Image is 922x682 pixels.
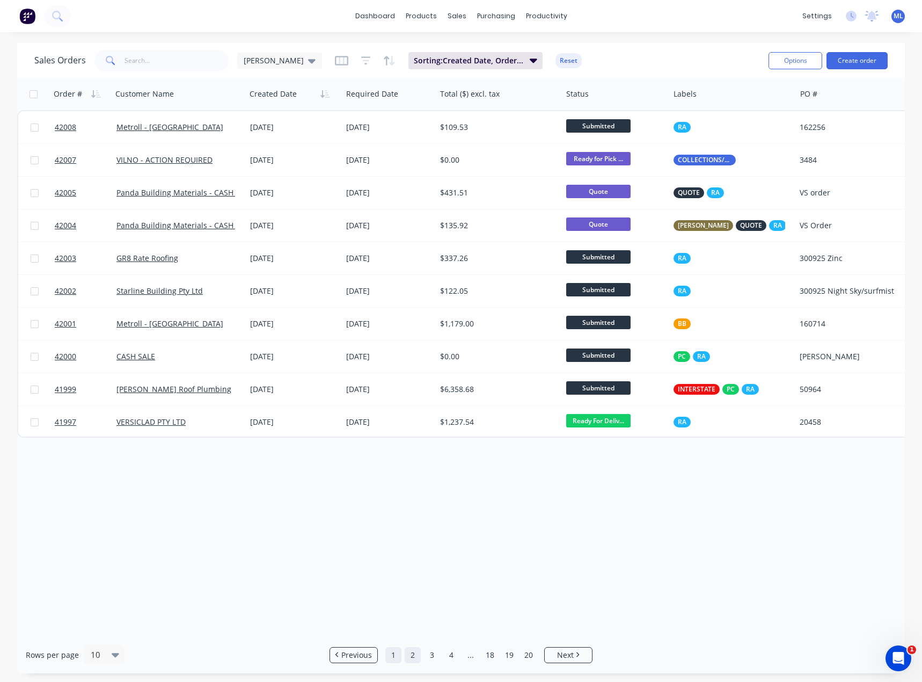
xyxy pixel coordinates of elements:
[116,155,213,165] a: VILNO - ACTION REQUIRED
[800,89,817,99] div: PO #
[346,89,398,99] div: Required Date
[440,220,552,231] div: $135.92
[440,122,552,133] div: $109.53
[55,220,76,231] span: 42004
[55,144,116,176] a: 42007
[55,177,116,209] a: 42005
[463,647,479,663] a: Jump forward
[34,55,86,66] h1: Sales Orders
[674,318,691,329] button: BB
[55,384,76,395] span: 41999
[250,417,338,427] div: [DATE]
[545,650,592,661] a: Next page
[346,417,431,427] div: [DATE]
[55,308,116,340] a: 42001
[115,89,174,99] div: Customer Name
[440,384,552,395] div: $6,358.68
[440,89,500,99] div: Total ($) excl. tax
[557,650,574,661] span: Next
[408,52,543,69] button: Sorting:Created Date, Order #
[250,89,297,99] div: Created Date
[566,414,631,427] span: Ready For Deliv...
[797,8,837,24] div: settings
[521,8,573,24] div: productivity
[440,253,552,264] div: $337.26
[116,286,203,296] a: Starline Building Pty Ltd
[250,384,338,395] div: [DATE]
[894,11,903,21] span: ML
[244,55,304,66] span: [PERSON_NAME]
[501,647,517,663] a: Page 19
[566,250,631,264] span: Submitted
[678,417,686,427] span: RA
[346,122,431,133] div: [DATE]
[908,645,916,654] span: 1
[800,220,902,231] div: VS Order
[566,283,631,296] span: Submitted
[55,373,116,405] a: 41999
[54,89,82,99] div: Order #
[800,253,902,264] div: 300925 Zinc
[55,406,116,438] a: 41997
[116,417,186,427] a: VERSICLAD PTY LTD
[555,53,582,68] button: Reset
[674,384,759,395] button: INTERSTATEPCRA
[250,286,338,296] div: [DATE]
[440,318,552,329] div: $1,179.00
[325,647,597,663] ul: Pagination
[678,351,686,362] span: PC
[443,647,459,663] a: Page 4
[711,187,720,198] span: RA
[346,155,431,165] div: [DATE]
[125,50,229,71] input: Search...
[674,122,691,133] button: RA
[116,122,223,132] a: Metroll - [GEOGRAPHIC_DATA]
[55,209,116,242] a: 42004
[346,318,431,329] div: [DATE]
[566,217,631,231] span: Quote
[55,187,76,198] span: 42005
[55,286,76,296] span: 42002
[116,187,253,198] a: Panda Building Materials - CASH SALE
[740,220,762,231] span: QUOTE
[440,155,552,165] div: $0.00
[674,155,736,165] button: COLLECTIONS/RETURNS
[400,8,442,24] div: products
[800,187,902,198] div: VS order
[346,187,431,198] div: [DATE]
[769,52,822,69] button: Options
[440,417,552,427] div: $1,237.54
[800,122,902,133] div: 162256
[746,384,755,395] span: RA
[826,52,888,69] button: Create order
[250,187,338,198] div: [DATE]
[346,384,431,395] div: [DATE]
[440,187,552,198] div: $431.51
[566,152,631,165] span: Ready for Pick ...
[55,155,76,165] span: 42007
[800,417,902,427] div: 20458
[414,55,523,66] span: Sorting: Created Date, Order #
[697,351,706,362] span: RA
[350,8,400,24] a: dashboard
[674,253,691,264] button: RA
[116,384,231,394] a: [PERSON_NAME] Roof Plumbing
[55,122,76,133] span: 42008
[55,351,76,362] span: 42000
[800,318,902,329] div: 160714
[472,8,521,24] div: purchasing
[440,286,552,296] div: $122.05
[674,187,724,198] button: QUOTERA
[678,220,729,231] span: [PERSON_NAME]
[727,384,735,395] span: PC
[55,318,76,329] span: 42001
[55,111,116,143] a: 42008
[440,351,552,362] div: $0.00
[330,650,377,661] a: Previous page
[385,647,401,663] a: Page 1
[886,645,911,671] iframe: Intercom live chat
[566,316,631,329] span: Submitted
[678,155,731,165] span: COLLECTIONS/RETURNS
[19,8,35,24] img: Factory
[250,220,338,231] div: [DATE]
